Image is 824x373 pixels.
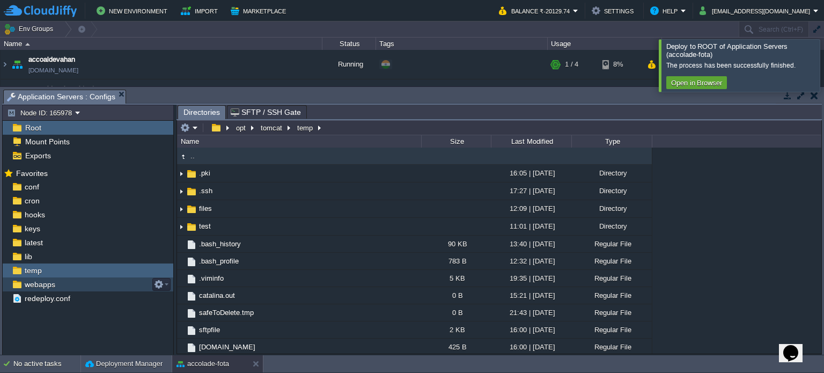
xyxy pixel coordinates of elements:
a: .viminfo [197,274,225,283]
a: Mount Points [23,137,71,147]
span: .bash_profile [197,257,240,266]
a: Exports [23,151,53,160]
img: AMDAwAAAACH5BAEAAAAALAAAAAABAAEAAAICRAEAOw== [177,236,186,252]
div: 16:00 | [DATE] [491,321,571,338]
img: AMDAwAAAACH5BAEAAAAALAAAAAABAAEAAAICRAEAOw== [186,168,197,180]
a: keys [23,224,42,233]
div: Directory [571,165,652,181]
span: SFTP / SSH Gate [231,106,301,119]
input: Click to enter the path [177,120,821,135]
button: [EMAIL_ADDRESS][DOMAIN_NAME] [700,4,813,17]
button: temp [296,123,315,133]
img: AMDAwAAAACH5BAEAAAAALAAAAAABAAEAAAICRAEAOw== [186,186,197,198]
span: accoaldevahan [28,54,75,65]
button: New Environment [97,4,171,17]
div: 8% [602,50,637,79]
img: CloudJiffy [4,4,77,18]
span: catalina.out [197,291,237,300]
div: Directory [571,218,652,235]
button: Balance ₹-20129.74 [499,4,573,17]
div: 16:05 | [DATE] [491,165,571,181]
img: AMDAwAAAACH5BAEAAAAALAAAAAABAAEAAAICRAEAOw== [186,290,197,302]
img: AMDAwAAAACH5BAEAAAAALAAAAAABAAEAAAICRAEAOw== [186,239,197,251]
a: [DOMAIN_NAME] [28,65,78,76]
a: Favorites [14,169,49,178]
span: redeploy.conf [23,294,72,303]
div: Type [572,135,652,148]
span: webapps [23,280,57,289]
a: test [197,222,212,231]
div: 15:21 | [DATE] [491,287,571,304]
div: Stopped [322,79,376,108]
button: Node ID: 165978 [7,108,75,118]
img: AMDAwAAAACH5BAEAAAAALAAAAAABAAEAAAICRAEAOw== [177,339,186,355]
div: 19:35 | [DATE] [491,270,571,287]
img: AMDAwAAAACH5BAEAAAAALAAAAAABAAEAAAICRAEAOw== [177,270,186,287]
img: AMDAwAAAACH5BAEAAAAALAAAAAABAAEAAAICRAEAOw== [177,287,186,304]
div: 0 B [421,304,491,321]
div: 90 KB [421,236,491,252]
span: .. [189,151,196,160]
button: Import [181,4,221,17]
img: AMDAwAAAACH5BAEAAAAALAAAAAABAAEAAAICRAEAOw== [177,183,186,200]
button: Deployment Manager [85,359,163,369]
div: Size [422,135,491,148]
span: Directories [183,106,220,119]
div: 13:40 | [DATE] [491,236,571,252]
a: temp [23,266,43,275]
a: files [197,204,214,213]
div: 12:09 | [DATE] [491,200,571,217]
span: safeToDelete.tmp [197,308,255,317]
div: 0 / 4 [565,79,578,108]
img: AMDAwAAAACH5BAEAAAAALAAAAAABAAEAAAICRAEAOw== [186,273,197,285]
span: .bash_history [197,239,242,248]
div: Regular File [571,339,652,355]
a: hooks [23,210,47,220]
a: conf [23,182,41,192]
a: cron [23,196,41,206]
img: AMDAwAAAACH5BAEAAAAALAAAAAABAAEAAAICRAEAOw== [177,253,186,269]
div: 11:01 | [DATE] [491,218,571,235]
div: Regular File [571,321,652,338]
div: Regular File [571,287,652,304]
div: Regular File [571,253,652,269]
span: Deploy to ROOT of Application Servers (accolade-fota) [666,42,788,58]
div: Regular File [571,236,652,252]
img: AMDAwAAAACH5BAEAAAAALAAAAAABAAEAAAICRAEAOw== [177,151,189,163]
div: 17:27 | [DATE] [491,182,571,199]
span: sftpfile [197,325,222,334]
img: AMDAwAAAACH5BAEAAAAALAAAAAABAAEAAAICRAEAOw== [177,218,186,235]
span: Application Servers : Configs [7,90,115,104]
span: Favorites [14,169,49,178]
button: Open in Browser [668,78,725,87]
div: 8% [602,79,637,108]
div: 783 B [421,253,491,269]
img: AMDAwAAAACH5BAEAAAAALAAAAAABAAEAAAICRAEAOw== [25,43,30,46]
div: The process has been successfully finished. [666,61,817,70]
img: AMDAwAAAACH5BAEAAAAALAAAAAABAAEAAAICRAEAOw== [177,304,186,321]
img: AMDAwAAAACH5BAEAAAAALAAAAAABAAEAAAICRAEAOw== [1,50,9,79]
a: .ssh [197,186,214,195]
div: Last Modified [492,135,571,148]
span: latest [23,238,45,247]
iframe: chat widget [779,330,813,362]
div: 12:32 | [DATE] [491,253,571,269]
img: AMDAwAAAACH5BAEAAAAALAAAAAABAAEAAAICRAEAOw== [186,256,197,268]
img: AMDAwAAAACH5BAEAAAAALAAAAAABAAEAAAICRAEAOw== [186,203,197,215]
span: Root [23,123,43,133]
a: [DOMAIN_NAME] [197,342,257,352]
img: AMDAwAAAACH5BAEAAAAALAAAAAABAAEAAAICRAEAOw== [177,165,186,182]
div: 5 KB [421,270,491,287]
img: AMDAwAAAACH5BAEAAAAALAAAAAABAAEAAAICRAEAOw== [186,308,197,319]
a: .pki [197,169,212,178]
span: accoaldevahanui-test [28,84,94,94]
